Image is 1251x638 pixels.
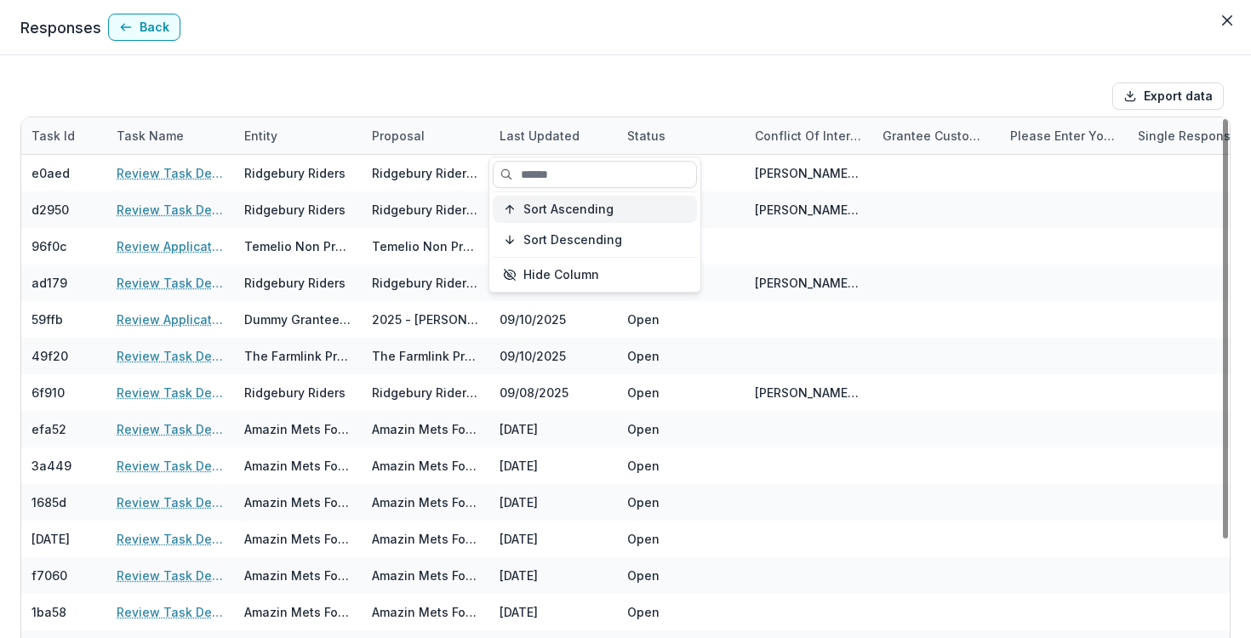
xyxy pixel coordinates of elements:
[755,164,862,182] div: [PERSON_NAME] - Board Member
[21,127,85,145] div: Task Id
[627,347,660,365] div: Open
[106,127,194,145] div: Task Name
[627,420,660,438] div: Open
[362,117,489,154] div: Proposal
[31,567,67,584] div: f7060
[244,310,351,328] div: Dummy Grantee Account
[21,117,106,154] div: Task Id
[372,164,479,182] div: Ridgebury Riders - 2025 - Temelio General [PERSON_NAME]
[117,310,224,328] a: Review Application
[244,347,351,365] div: The Farmlink Project
[31,237,66,255] div: 96f0c
[372,347,479,365] div: The Farmlink Project - 2023 Grant Proposal
[117,201,224,219] a: Review Task Demo
[372,493,479,511] div: Amazin Mets Foundation Inc - 2024 - General grant application
[106,117,234,154] div: Task Name
[617,117,745,154] div: Status
[489,521,617,557] div: [DATE]
[117,457,224,475] a: Review Task Demo
[872,117,1000,154] div: Grantee custom field #1
[372,567,479,584] div: Amazin Mets Foundation Inc - 2024 - General grant application
[627,493,660,511] div: Open
[117,530,224,548] a: Review Task Demo
[745,127,872,145] div: Conflict of Interest
[617,127,676,145] div: Status
[117,384,224,402] a: Review Task Demo
[627,530,660,548] div: Open
[627,384,660,402] div: Open
[117,164,224,182] a: Review Task Demo
[244,274,346,292] div: Ridgebury Riders
[493,261,697,288] button: Hide Column
[362,127,435,145] div: Proposal
[489,411,617,447] div: [DATE]
[31,274,67,292] div: ad179
[493,226,697,253] button: Sort Descending
[244,530,351,548] div: Amazin Mets Foundation Inc
[1000,117,1128,154] div: Please enter your review of this proposal in the text box below
[234,117,362,154] div: Entity
[31,164,70,182] div: e0aed
[31,384,65,402] div: 6f910
[244,420,351,438] div: Amazin Mets Foundation Inc
[627,457,660,475] div: Open
[523,202,614,217] span: Sort Ascending
[489,155,617,191] div: 09/16/2025
[244,603,351,621] div: Amazin Mets Foundation Inc
[627,310,660,328] div: Open
[523,233,622,248] span: Sort Descending
[489,447,617,484] div: [DATE]
[244,567,351,584] div: Amazin Mets Foundation Inc
[489,338,617,374] div: 09/10/2025
[244,201,346,219] div: Ridgebury Riders
[117,420,224,438] a: Review Task Demo
[31,347,68,365] div: 49f20
[244,164,346,182] div: Ridgebury Riders
[489,117,617,154] div: Last Updated
[627,567,660,584] div: Open
[489,301,617,338] div: 09/10/2025
[244,384,346,402] div: Ridgebury Riders
[489,127,590,145] div: Last Updated
[31,420,66,438] div: efa52
[117,493,224,511] a: Review Task Demo
[31,603,66,621] div: 1ba58
[31,310,63,328] div: 59ffb
[755,384,862,402] div: [PERSON_NAME] - Board Member
[745,117,872,154] div: Conflict of Interest
[31,457,71,475] div: 3a449
[234,127,288,145] div: Entity
[1128,127,1248,145] div: Single Response
[31,530,70,548] div: [DATE]
[1214,7,1241,34] button: Close
[31,493,66,511] div: 1685d
[372,603,479,621] div: Amazin Mets Foundation Inc - 2024 - General grant application
[372,274,479,292] div: Ridgebury Riders - 2025 - Temelio General [PERSON_NAME]
[1112,83,1224,110] button: Export data
[244,457,351,475] div: Amazin Mets Foundation Inc
[489,484,617,521] div: [DATE]
[108,14,180,41] button: Back
[372,420,479,438] div: Amazin Mets Foundation Inc - 2024 - General grant application
[627,603,660,621] div: Open
[493,196,697,223] button: Sort Ascending
[244,237,351,255] div: Temelio Non Profit
[372,201,479,219] div: Ridgebury Riders - 2025 - Temelio General [PERSON_NAME]
[31,201,69,219] div: d2950
[244,493,351,511] div: Amazin Mets Foundation Inc
[117,567,224,584] a: Review Task Demo
[117,347,224,365] a: Review Task Demo
[755,201,862,219] div: [PERSON_NAME] - Board Member
[20,16,101,39] p: Responses
[372,384,479,402] div: Ridgebury Riders - 2025 - Temelio General [PERSON_NAME]
[372,457,479,475] div: Amazin Mets Foundation Inc - 2024 - General grant application
[117,603,224,621] a: Review Task Demo
[372,310,479,328] div: 2025 - [PERSON_NAME] Foundation Application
